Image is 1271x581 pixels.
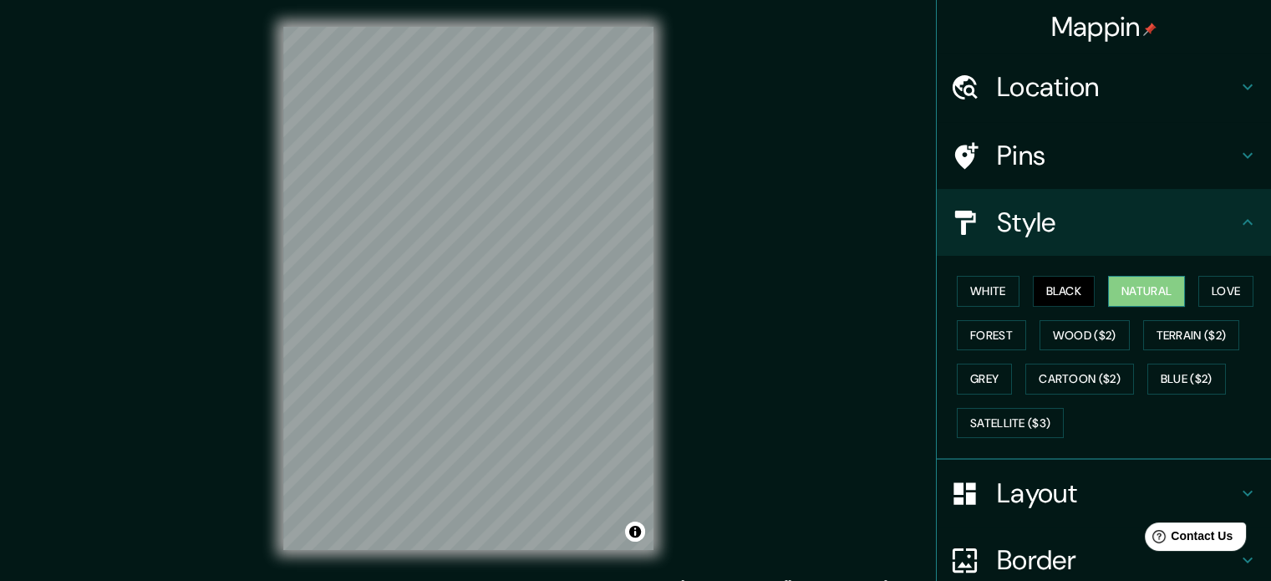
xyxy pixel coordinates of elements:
[1143,320,1240,351] button: Terrain ($2)
[957,276,1019,307] button: White
[625,522,645,542] button: Toggle attribution
[1143,23,1157,36] img: pin-icon.png
[957,364,1012,395] button: Grey
[937,189,1271,256] div: Style
[1122,516,1253,563] iframe: Help widget launcher
[937,122,1271,189] div: Pins
[997,70,1238,104] h4: Location
[1025,364,1134,395] button: Cartoon ($2)
[1033,276,1096,307] button: Black
[997,477,1238,510] h4: Layout
[1040,320,1130,351] button: Wood ($2)
[957,320,1026,351] button: Forest
[1108,276,1185,307] button: Natural
[1051,10,1157,43] h4: Mappin
[1198,276,1253,307] button: Love
[997,206,1238,239] h4: Style
[957,408,1064,439] button: Satellite ($3)
[937,54,1271,120] div: Location
[1147,364,1226,395] button: Blue ($2)
[997,139,1238,172] h4: Pins
[937,460,1271,527] div: Layout
[283,27,653,550] canvas: Map
[997,543,1238,577] h4: Border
